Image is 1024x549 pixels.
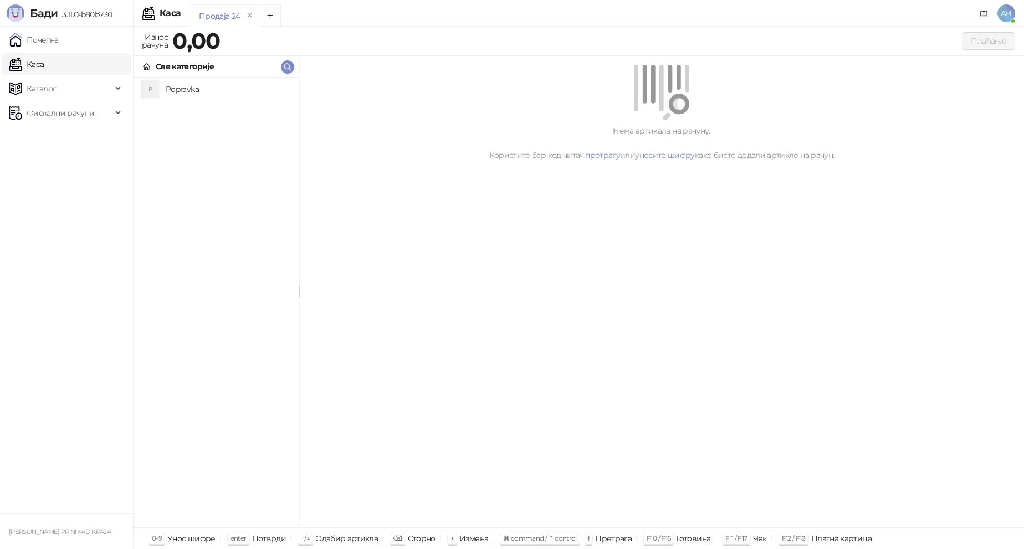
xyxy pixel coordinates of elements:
a: Документација [975,4,993,22]
img: Logo [7,4,24,22]
span: F12 / F18 [782,534,806,542]
div: Претрага [595,531,632,546]
span: F11 / F17 [725,534,747,542]
a: претрагу [585,150,620,160]
div: Чек [753,531,767,546]
a: Каса [9,53,44,75]
div: Измена [459,531,488,546]
div: Износ рачуна [140,30,170,52]
span: 0-9 [152,534,162,542]
div: Готовина [676,531,710,546]
div: Унос шифре [167,531,216,546]
span: + [450,534,454,542]
div: grid [134,78,299,527]
small: [PERSON_NAME] PR NIKAD KRAJA [9,528,111,536]
span: F10 / F16 [647,534,670,542]
div: Нема артикала на рачуну. Користите бар код читач, или како бисте додали артикле на рачун. [313,125,1011,161]
div: Одабир артикла [315,531,378,546]
button: Add tab [259,4,281,27]
span: ⌘ command / ⌃ control [503,534,577,542]
span: Бади [30,7,58,20]
span: enter [231,534,247,542]
div: Платна картица [811,531,872,546]
div: Сторно [408,531,436,546]
div: Продаја 24 [199,10,240,22]
button: Плаћање [962,32,1015,50]
span: 3.11.0-b80b730 [58,9,112,19]
span: Фискални рачуни [27,102,94,124]
a: унесите шифру [635,150,695,160]
span: Каталог [27,78,57,100]
button: remove [243,11,257,20]
span: f [588,534,590,542]
span: ⌫ [393,534,402,542]
div: P [141,80,159,98]
h4: Popravka [166,80,290,98]
span: AB [997,4,1015,22]
div: Потврди [252,531,286,546]
div: Све категорије [156,60,214,73]
a: Почетна [9,29,59,51]
div: Каса [160,9,181,18]
span: ↑/↓ [301,534,310,542]
strong: 0,00 [172,27,220,54]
